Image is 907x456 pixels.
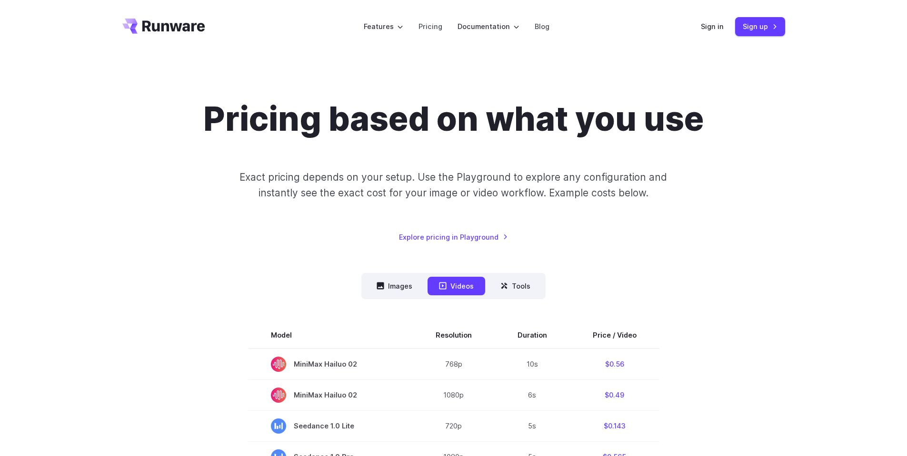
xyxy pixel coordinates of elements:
td: 10s [495,349,570,380]
span: MiniMax Hailuo 02 [271,388,390,403]
button: Videos [428,277,485,295]
button: Tools [489,277,542,295]
td: $0.49 [570,379,659,410]
a: Pricing [419,21,442,32]
a: Blog [535,21,549,32]
td: $0.56 [570,349,659,380]
th: Resolution [413,322,495,349]
td: 1080p [413,379,495,410]
th: Model [248,322,413,349]
td: 6s [495,379,570,410]
td: 5s [495,410,570,441]
td: 720p [413,410,495,441]
a: Go to / [122,19,205,34]
a: Sign in [701,21,724,32]
span: MiniMax Hailuo 02 [271,357,390,372]
label: Documentation [458,21,519,32]
th: Price / Video [570,322,659,349]
a: Sign up [735,17,785,36]
a: Explore pricing in Playground [399,232,508,243]
span: Seedance 1.0 Lite [271,418,390,434]
p: Exact pricing depends on your setup. Use the Playground to explore any configuration and instantl... [221,169,685,201]
td: $0.143 [570,410,659,441]
label: Features [364,21,403,32]
th: Duration [495,322,570,349]
button: Images [365,277,424,295]
td: 768p [413,349,495,380]
h1: Pricing based on what you use [203,99,704,139]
